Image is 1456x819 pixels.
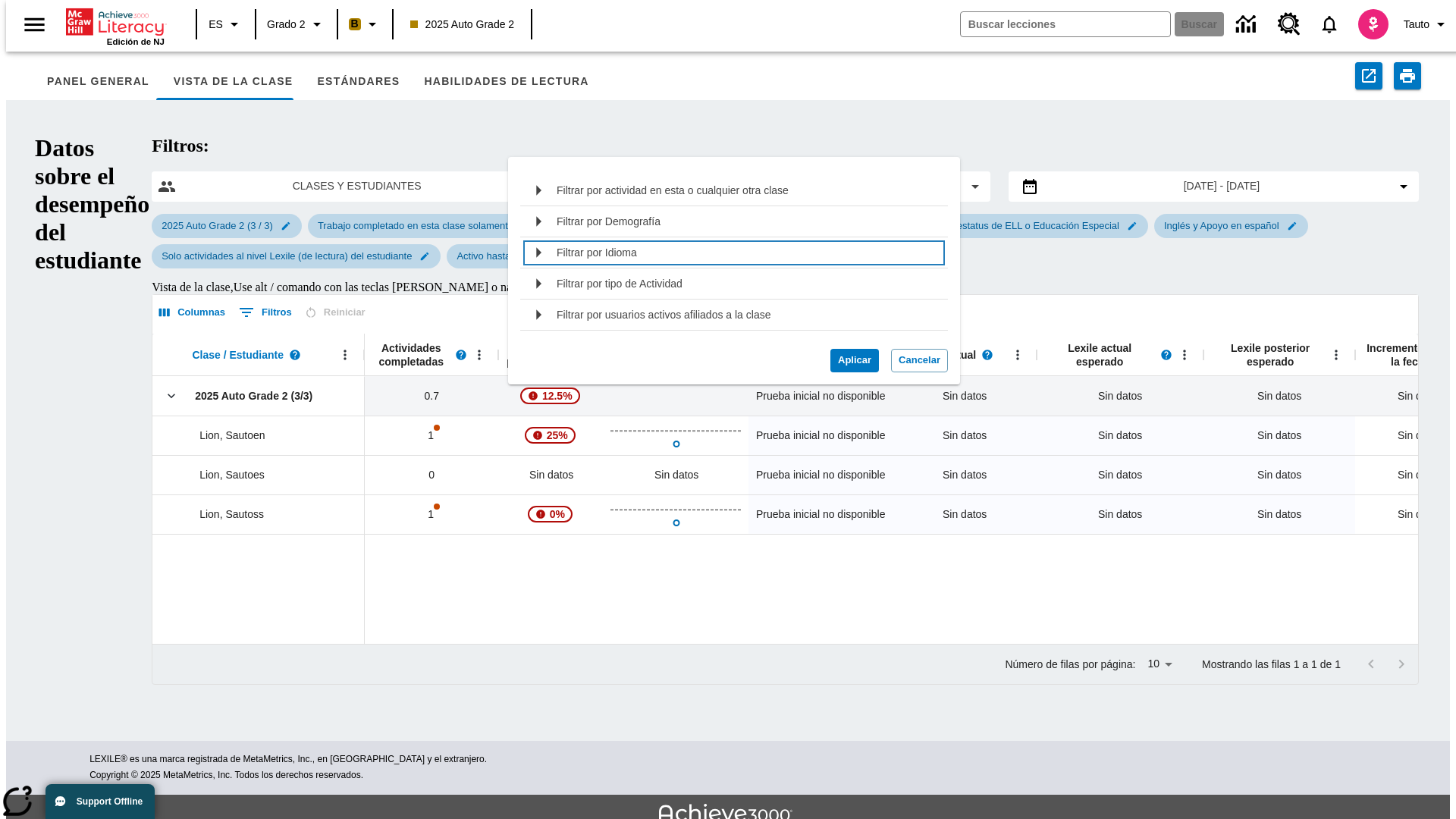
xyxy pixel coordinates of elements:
span: Sin datos, Lion, Sautoen [1257,428,1301,444]
span: [DATE] - [DATE] [1184,178,1260,194]
span: Prueba inicial no disponible, Lion, Sautoes [756,467,885,483]
button: Seleccione las clases y los estudiantes opción del menú [158,177,556,196]
span: 12.5% [536,382,579,409]
span: Inglés y Apoyo en español [1155,220,1288,231]
p: Filtrar por actividad en esta o cualquier otra clase [557,183,789,198]
span: Sin datos [943,467,987,483]
button: Abrir el menú lateral [12,2,57,47]
svg: Sub Menu button [526,240,551,265]
button: Aplicar [830,349,879,372]
div: Sin datos, Lion, Sautoen [893,416,1037,455]
span: Tauto [1404,17,1429,33]
button: Mostrar filtros [235,300,296,325]
button: Estándares [305,64,412,100]
span: Sin datos, Lion, Sautoes [1257,467,1301,483]
div: Sin datos, Lion, Sautoes [498,455,604,494]
svg: Clic aquí para contraer la fila de la clase [164,388,179,403]
svg: Sub Menu button [526,303,551,327]
button: Lea más sobre Actividades completadas [450,344,472,366]
button: Panel general [35,64,162,100]
div: Sin datos, Lion, Sautoes [893,455,1037,494]
div: Sin datos, Lion, Sautoss [893,494,1037,534]
p: 1 [426,428,437,444]
span: 2025 Auto Grade 2 [410,17,515,33]
button: Cancelar [891,349,948,372]
div: Editar Seleccionado filtro de Inglés y Apoyo en español elemento de submenú [1154,214,1308,238]
span: Lion, Sautoen [199,428,265,443]
button: Seleccione el intervalo de fechas opción del menú [1015,177,1413,196]
span: Prueba inicial no disponible, Lion, Sautoss [756,507,885,522]
span: Copyright © 2025 MetaMetrics, Inc. Todos los derechos reservados. [89,770,363,780]
div: 10 [1141,653,1178,675]
span: Lion, Sautoes [199,467,265,482]
div: , 25%, ¡Atención! La puntuación media de 25% correspondiente al primer intento de este estudiante... [498,416,604,455]
div: Vista de la clase , Use alt / comando con las teclas [PERSON_NAME] o navegue dentro de la tabla c... [152,281,1419,294]
span: Sin datos, Lion, Sautoss [1257,507,1301,522]
span: Lion, Sautoss [199,507,264,522]
button: Vista de la clase [162,64,306,100]
div: Sin datos, Lion, Sautoes [647,460,706,490]
p: 1 [426,507,437,522]
span: Sin datos, 2025 Auto Grade 2 (3/3) [1398,388,1442,404]
a: Notificaciones [1310,5,1349,44]
span: Sin datos, Lion, Sautoss [1098,507,1142,522]
button: Escoja un nuevo avatar [1349,5,1398,44]
span: Estudiantes sin estatus de ELL o Educación Especial [878,220,1128,231]
span: Sin datos, 2025 Auto Grade 2 (3/3) [1257,388,1301,404]
span: Grado 2 [267,17,306,33]
button: Lenguaje: ES, Selecciona un idioma [202,11,250,38]
svg: Sub Menu button [526,178,551,202]
span: Sin datos, Lion, Sautoss [1398,507,1442,522]
span: Lexile actual esperado [1044,341,1155,369]
svg: Sub Menu button [526,209,551,234]
span: Activo hasta el último día de este periodo [447,250,646,262]
button: Perfil/Configuración [1398,11,1456,38]
span: Sin datos, Lion, Sautoes [1398,467,1442,483]
h2: Filtros: [152,136,1419,156]
div: 0.7, 2025 Auto Grade 2 (3/3) [365,376,498,416]
span: ES [209,17,223,33]
span: Sin datos, Lion, Sautoen [1398,428,1442,444]
button: Abrir menú [1173,344,1196,366]
div: Sin datos, 2025 Auto Grade 2 (3/3) [893,376,1037,416]
button: Abrir menú [1006,344,1029,366]
button: Seleccionar columnas [155,301,229,325]
li: Sub Menu buttonFiltrar por usuarios activos afiliados a la clase [520,300,948,331]
div: Editar Seleccionado filtro de Trabajo completado en esta clase solamente elemento de submenú [308,214,542,238]
span: B [351,14,359,33]
span: Sin datos [943,428,987,444]
span: Actividades completadas [372,341,450,369]
button: Boost El color de la clase es anaranjado claro. Cambiar el color de la clase. [343,11,388,38]
div: 0, Lion, Sautoes [365,455,498,494]
button: Exportar a CSV [1355,62,1382,89]
span: Prueba inicial no disponible, Lion, Sautoen [756,428,885,444]
span: Edición de NJ [107,37,165,46]
p: Mostrando las filas 1 a 1 de 1 [1202,657,1341,672]
h1: Datos sobre el desempeño del estudiante [35,134,149,706]
button: Abrir Datos de actividades completadas, Lion, Sautoen [610,421,742,450]
svg: Collapse Date Range Filter [1395,177,1413,196]
svg: Sub Menu button [526,271,551,296]
button: Grado: Grado 2, Elige un grado [261,11,332,38]
a: Centro de recursos, Se abrirá en una pestaña nueva. [1269,4,1310,45]
p: Filtrar por tipo de Actividad [557,276,682,291]
div: Editar Seleccionado filtro de 2025 Auto Grade 2 (3 / 3) elemento de submenú [152,214,302,238]
li: Sub Menu buttonFiltrar por actividad en esta o cualquier otra clase [520,175,948,206]
p: Filtrar por usuarios activos afiliados a la clase [557,307,770,322]
button: Abrir menú [334,344,356,366]
p: Filtrar por Idioma [557,245,637,260]
span: Sin datos, 2025 Auto Grade 2 (3/3) [1098,388,1142,404]
input: Buscar campo [961,12,1170,36]
span: Sin datos [943,507,987,522]
button: Lea más sobre el Lexile actual esperado [1155,344,1178,366]
li: Sub Menu buttonFiltrar por tipo de Actividad [520,268,948,300]
button: Lea más sobre el Lexile actual [976,344,999,366]
div: drop down list [508,157,960,384]
span: Clases y estudiantes [188,178,526,194]
span: Sin datos, Lion, Sautoen [1098,428,1142,444]
span: Prueba inicial no disponible, 2025 Auto Grade 2 (3/3) [756,388,885,404]
span: Sin datos [522,460,581,491]
button: Abrir menú [468,344,491,366]
p: Número de filas por página: [1005,657,1135,672]
div: , 12.5%, ¡Atención! La puntuación media de 12.5% correspondiente al primer intento de este estudi... [498,376,604,416]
